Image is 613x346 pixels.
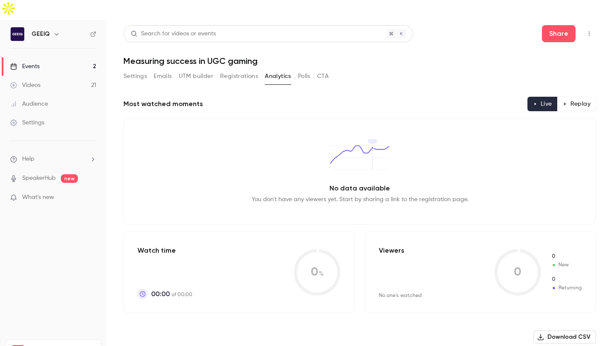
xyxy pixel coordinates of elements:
button: Registrations [220,69,258,83]
button: Replay [557,97,596,111]
p: Watch time [137,245,192,256]
div: Events [10,62,40,71]
button: Download CSV [533,330,596,344]
p: Viewers [379,245,404,256]
h1: Measuring success in UGC gaming [123,56,596,66]
p: of 00:00 [151,289,192,299]
button: UTM builder [179,69,213,83]
button: Emails [154,69,172,83]
li: help-dropdown-opener [10,155,96,164]
span: Help [22,155,34,164]
div: No one's watched [379,292,422,299]
p: No data available [329,183,390,193]
button: CTA [317,69,329,83]
div: Audience [10,100,48,108]
span: Returning [551,284,582,292]
span: 00:00 [151,289,170,299]
button: Share [542,25,576,42]
div: Search for videos or events [131,29,216,38]
span: Returning [551,276,582,283]
button: Analytics [265,69,291,83]
h2: Most watched moments [123,99,203,109]
h6: GEEIQ [32,30,50,38]
span: new [61,174,78,183]
span: New [551,253,582,260]
div: Settings [10,118,44,127]
a: SpeakerHub [22,174,56,183]
button: Live [527,97,558,111]
span: New [551,261,582,269]
p: You don't have any viewers yet. Start by sharing a link to the registration page. [252,195,468,204]
div: Videos [10,81,40,89]
span: What's new [22,193,54,202]
button: Settings [123,69,147,83]
button: Polls [298,69,310,83]
img: GEEIQ [11,27,24,41]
